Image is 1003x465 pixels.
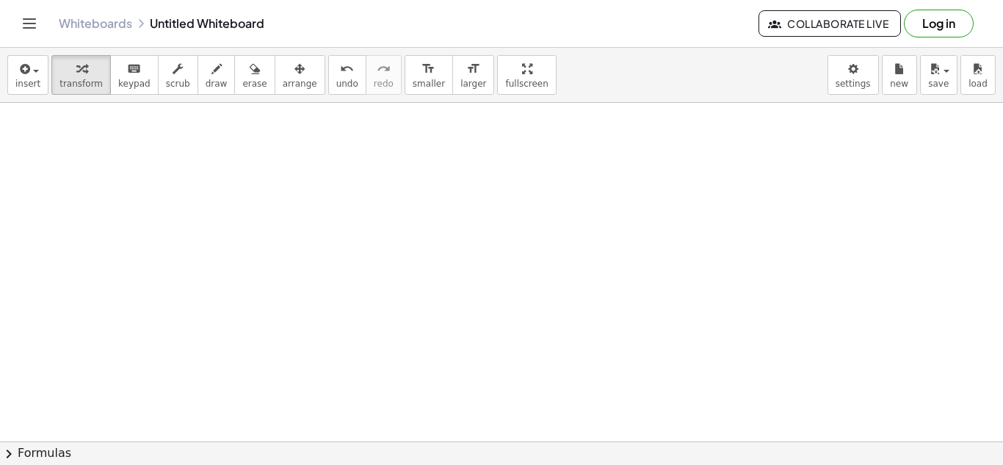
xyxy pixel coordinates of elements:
[505,79,548,89] span: fullscreen
[771,17,888,30] span: Collaborate Live
[336,79,358,89] span: undo
[405,55,453,95] button: format_sizesmaller
[452,55,494,95] button: format_sizelarger
[421,60,435,78] i: format_size
[15,79,40,89] span: insert
[127,60,141,78] i: keyboard
[7,55,48,95] button: insert
[59,16,132,31] a: Whiteboards
[110,55,159,95] button: keyboardkeypad
[366,55,402,95] button: redoredo
[206,79,228,89] span: draw
[968,79,988,89] span: load
[234,55,275,95] button: erase
[460,79,486,89] span: larger
[920,55,957,95] button: save
[495,137,789,357] iframe: Goofy Posts Getting Cooked By Instagram Comments..💔🥀 (Best of August)
[198,55,236,95] button: draw
[51,55,111,95] button: transform
[374,79,394,89] span: redo
[328,55,366,95] button: undoundo
[413,79,445,89] span: smaller
[377,60,391,78] i: redo
[960,55,996,95] button: load
[758,10,901,37] button: Collaborate Live
[166,79,190,89] span: scrub
[101,137,394,357] iframe: How I Won the Largest Pokemon Tournament Ever (Again)
[890,79,908,89] span: new
[18,12,41,35] button: Toggle navigation
[904,10,974,37] button: Log in
[497,55,556,95] button: fullscreen
[242,79,267,89] span: erase
[283,79,317,89] span: arrange
[340,60,354,78] i: undo
[828,55,879,95] button: settings
[928,79,949,89] span: save
[836,79,871,89] span: settings
[275,55,325,95] button: arrange
[59,79,103,89] span: transform
[118,79,151,89] span: keypad
[882,55,917,95] button: new
[466,60,480,78] i: format_size
[158,55,198,95] button: scrub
